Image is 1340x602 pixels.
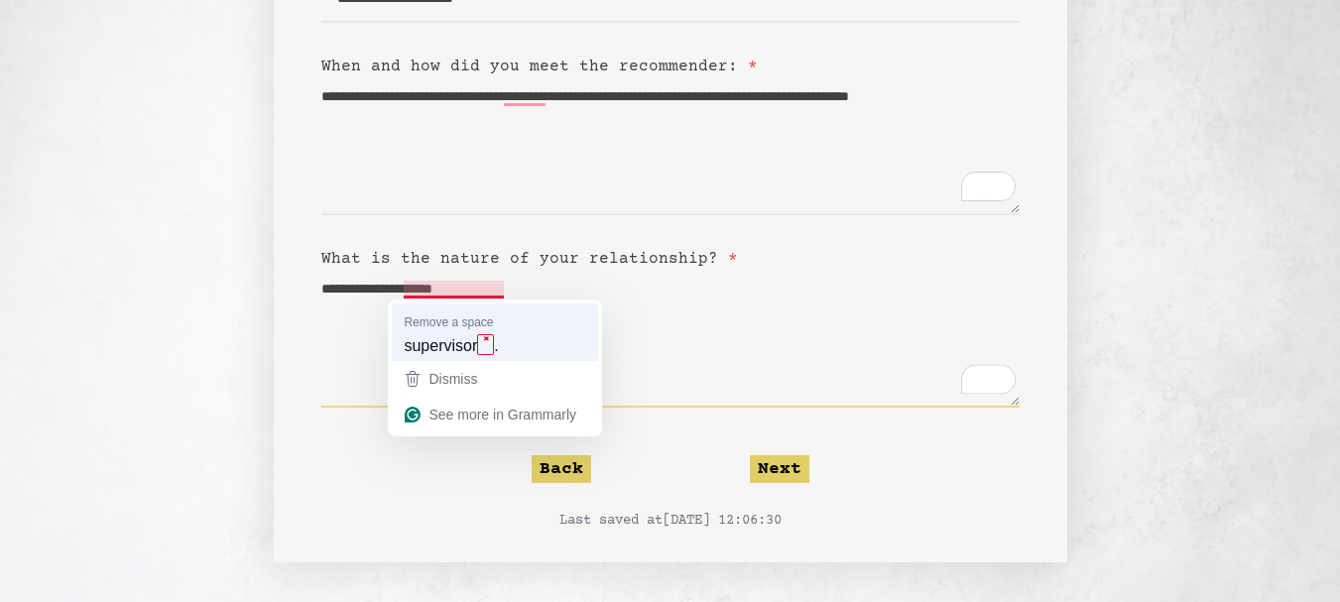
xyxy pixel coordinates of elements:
[321,250,738,268] label: What is the nature of your relationship?
[321,78,1020,215] textarea: To enrich screen reader interactions, please activate Accessibility in Grammarly extension settings
[321,58,758,75] label: When and how did you meet the recommender:
[532,455,591,483] button: Back
[321,511,1020,531] p: Last saved at [DATE] 12:06:30
[750,455,809,483] button: Next
[321,271,1020,408] textarea: To enrich screen reader interactions, please activate Accessibility in Grammarly extension settings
